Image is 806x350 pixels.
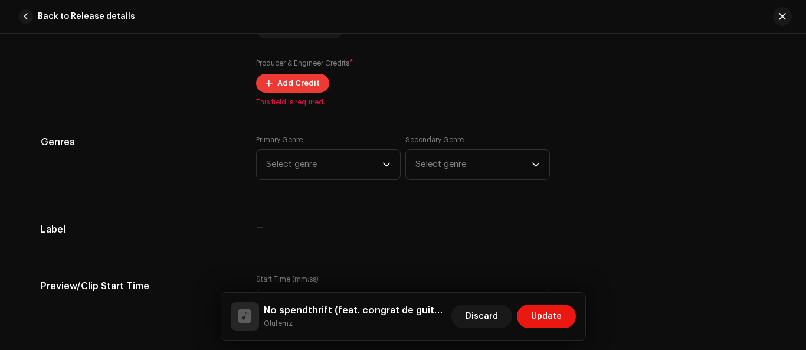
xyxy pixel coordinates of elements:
[256,135,303,145] label: Primary Genre
[256,289,550,319] input: 00:15
[405,135,464,145] label: Secondary Genre
[415,150,532,179] span: Select genre
[41,223,237,237] h5: Label
[256,223,264,231] span: —
[41,135,237,149] h5: Genres
[264,318,447,329] small: No spendthrift (feat. congrat de guitarist) [live]
[256,60,349,67] small: Producer & Engineer Credits
[466,305,498,328] span: Discard
[266,150,382,179] span: Select genre
[451,305,512,328] button: Discard
[264,303,447,318] h5: No spendthrift (feat. congrat de guitarist) [live]
[382,150,391,179] div: dropdown trigger
[256,97,550,107] span: This field is required.
[41,274,237,298] h5: Preview/Clip Start Time
[256,74,329,93] button: Add Credit
[532,150,540,179] div: dropdown trigger
[277,71,320,95] span: Add Credit
[256,274,550,284] label: Start Time (mm:ss)
[517,305,576,328] button: Update
[531,305,562,328] span: Update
